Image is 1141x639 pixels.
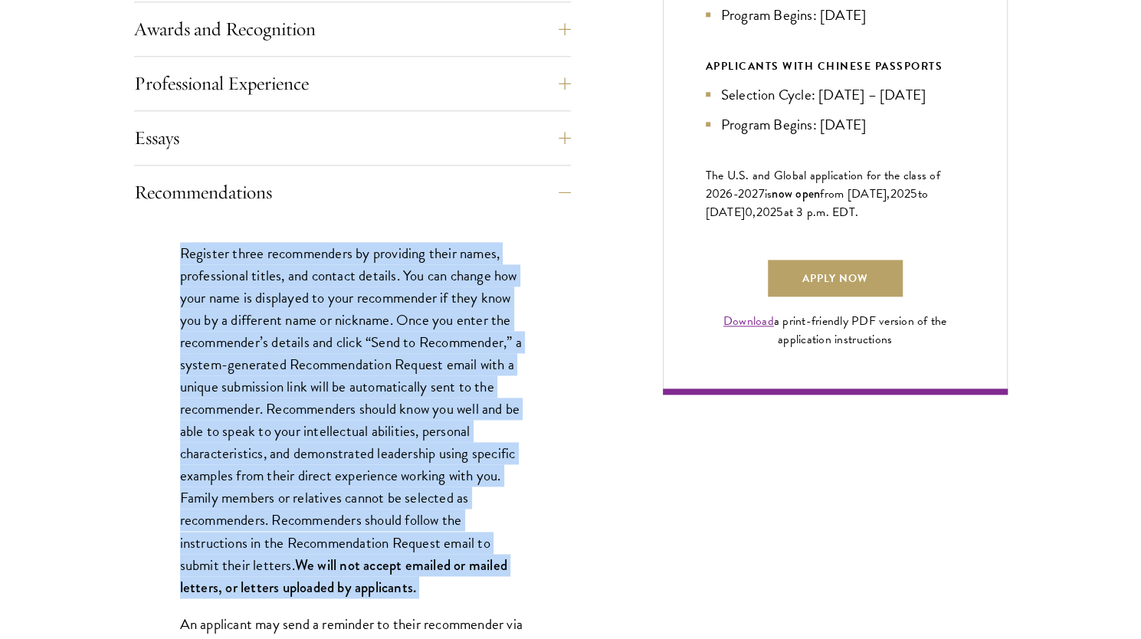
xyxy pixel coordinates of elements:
[134,174,571,211] button: Recommendations
[776,203,783,221] span: 5
[706,4,965,26] li: Program Begins: [DATE]
[784,203,859,221] span: at 3 p.m. EDT.
[733,185,759,203] span: -202
[820,185,890,203] span: from [DATE],
[180,242,525,598] p: Register three recommenders by providing their names, professional titles, and contact details. Y...
[706,312,965,349] div: a print-friendly PDF version of the application instructions
[759,185,765,203] span: 7
[706,113,965,136] li: Program Begins: [DATE]
[890,185,910,203] span: 202
[180,555,507,598] strong: We will not accept emailed or mailed letters, or letters uploaded by applicants.
[723,312,774,330] a: Download
[765,185,772,203] span: is
[134,65,571,102] button: Professional Experience
[745,203,752,221] span: 0
[706,185,928,221] span: to [DATE]
[752,203,756,221] span: ,
[910,185,917,203] span: 5
[756,203,777,221] span: 202
[726,185,733,203] span: 6
[134,120,571,156] button: Essays
[768,260,903,297] a: Apply Now
[706,166,940,203] span: The U.S. and Global application for the class of 202
[706,84,965,106] li: Selection Cycle: [DATE] – [DATE]
[706,57,965,76] div: APPLICANTS WITH CHINESE PASSPORTS
[134,11,571,48] button: Awards and Recognition
[772,185,820,202] span: now open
